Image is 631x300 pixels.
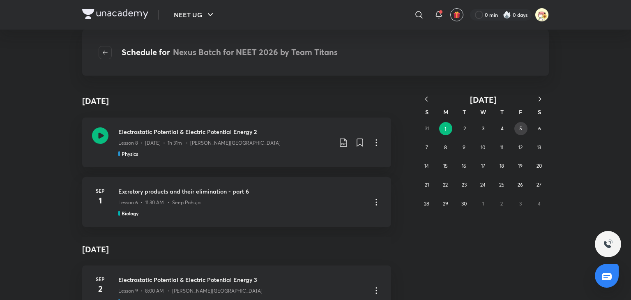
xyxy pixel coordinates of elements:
abbr: September 21, 2025 [425,182,429,188]
span: Nexus Batch for NEET 2026 by Team Titans [173,46,338,58]
img: Samikshya Patra [535,8,549,22]
abbr: Thursday [500,108,504,116]
button: September 4, 2025 [495,122,509,135]
abbr: September 13, 2025 [537,144,541,150]
button: September 10, 2025 [477,141,490,154]
a: Sep1Excretory products and their elimination - part 6Lesson 6 • 11:30 AM • Seep PahujaBiology [82,177,391,227]
img: streak [503,11,511,19]
h6: Sep [92,275,108,283]
h5: Biology [122,210,138,217]
abbr: September 7, 2025 [426,144,428,150]
p: Lesson 6 • 11:30 AM • Seep Pahuja [118,199,200,206]
abbr: September 24, 2025 [480,182,486,188]
abbr: September 19, 2025 [518,163,523,169]
abbr: Monday [443,108,448,116]
h3: Electrostatic Potential & Electric Potential Energy 2 [118,127,332,136]
button: September 21, 2025 [420,178,433,192]
a: Company Logo [82,9,148,21]
button: September 19, 2025 [514,159,527,173]
p: Lesson 9 • 8:00 AM • [PERSON_NAME][GEOGRAPHIC_DATA] [118,287,263,295]
button: September 1, 2025 [439,122,452,135]
h4: [DATE] [82,237,391,262]
abbr: September 29, 2025 [443,201,448,207]
abbr: Sunday [425,108,428,116]
abbr: September 18, 2025 [500,163,504,169]
abbr: September 26, 2025 [518,182,523,188]
h6: Sep [92,187,108,194]
abbr: September 25, 2025 [499,182,504,188]
button: September 26, 2025 [514,178,527,192]
button: September 20, 2025 [532,159,546,173]
abbr: September 2, 2025 [463,125,466,132]
h5: Physics [122,150,138,157]
button: September 30, 2025 [458,197,471,210]
img: avatar [453,11,461,18]
button: September 14, 2025 [420,159,433,173]
abbr: September 28, 2025 [424,201,429,207]
abbr: September 3, 2025 [482,125,484,132]
abbr: Saturday [538,108,541,116]
button: September 28, 2025 [420,197,433,210]
button: September 23, 2025 [458,178,471,192]
button: September 27, 2025 [532,178,546,192]
button: [DATE] [435,95,531,105]
h4: 1 [92,194,108,207]
button: September 3, 2025 [477,122,490,135]
abbr: September 11, 2025 [500,144,503,150]
h3: Electrostatic Potential & Electric Potential Energy 3 [118,275,365,284]
button: NEET UG [169,7,220,23]
button: September 13, 2025 [532,141,546,154]
h3: Excretory products and their elimination - part 6 [118,187,365,196]
p: Lesson 8 • [DATE] • 1h 31m • [PERSON_NAME][GEOGRAPHIC_DATA] [118,139,281,147]
abbr: September 16, 2025 [462,163,466,169]
button: September 15, 2025 [439,159,452,173]
abbr: September 20, 2025 [537,163,542,169]
abbr: Friday [519,108,522,116]
span: [DATE] [470,94,497,105]
button: September 5, 2025 [514,122,527,135]
abbr: September 15, 2025 [443,163,448,169]
button: September 18, 2025 [495,159,508,173]
abbr: September 30, 2025 [461,201,467,207]
abbr: September 14, 2025 [424,163,429,169]
img: Company Logo [82,9,148,19]
button: September 2, 2025 [458,122,471,135]
abbr: September 27, 2025 [537,182,541,188]
abbr: September 8, 2025 [444,144,447,150]
abbr: September 17, 2025 [481,163,485,169]
img: ttu [603,239,613,249]
abbr: September 12, 2025 [518,144,523,150]
abbr: September 6, 2025 [538,125,541,132]
abbr: September 9, 2025 [463,144,465,150]
abbr: September 10, 2025 [481,144,485,150]
abbr: September 22, 2025 [443,182,448,188]
abbr: Tuesday [463,108,466,116]
abbr: September 5, 2025 [519,125,522,132]
button: September 22, 2025 [439,178,452,192]
button: September 17, 2025 [477,159,490,173]
button: September 8, 2025 [439,141,452,154]
button: September 24, 2025 [477,178,490,192]
h4: Schedule for [122,46,338,59]
button: September 16, 2025 [458,159,471,173]
h4: 2 [92,283,108,295]
abbr: Wednesday [480,108,486,116]
a: Electrostatic Potential & Electric Potential Energy 2Lesson 8 • [DATE] • 1h 31m • [PERSON_NAME][G... [82,118,391,167]
abbr: September 1, 2025 [444,125,447,132]
button: avatar [450,8,463,21]
abbr: September 23, 2025 [462,182,467,188]
button: September 11, 2025 [495,141,508,154]
abbr: September 4, 2025 [501,125,504,132]
button: September 7, 2025 [420,141,433,154]
button: September 25, 2025 [495,178,508,192]
button: September 9, 2025 [458,141,471,154]
button: September 29, 2025 [439,197,452,210]
button: September 12, 2025 [514,141,527,154]
h4: [DATE] [82,95,109,107]
button: September 6, 2025 [533,122,546,135]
